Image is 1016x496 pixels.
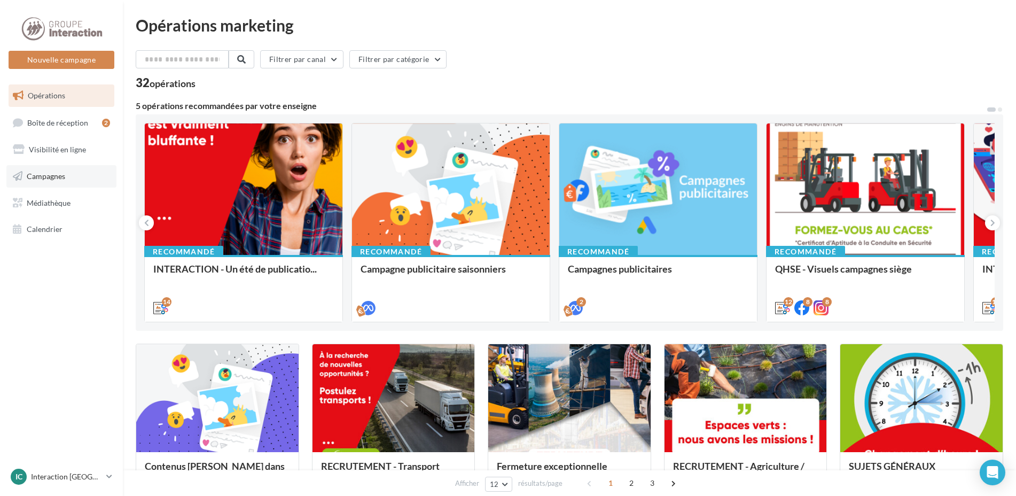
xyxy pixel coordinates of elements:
span: Visibilité en ligne [29,145,86,154]
span: QHSE - Visuels campagnes siège [775,263,912,275]
div: 12 [991,297,1001,307]
a: Calendrier [6,218,116,241]
div: 2 [576,297,586,307]
span: 12 [490,480,499,489]
a: Opérations [6,84,116,107]
span: Calendrier [27,224,62,234]
div: 8 [822,297,832,307]
span: 1 [602,475,619,492]
div: Opérations marketing [136,17,1003,33]
div: Open Intercom Messenger [980,460,1005,485]
span: INTERACTION - Un été de publicatio... [153,263,317,275]
p: Interaction [GEOGRAPHIC_DATA] [31,471,102,482]
span: Opérations [28,91,65,100]
a: Visibilité en ligne [6,138,116,161]
div: Recommandé [766,246,845,258]
div: Recommandé [144,246,223,258]
span: RECRUTEMENT - Transport [321,460,440,472]
span: 3 [644,475,661,492]
div: opérations [150,79,196,88]
a: Médiathèque [6,192,116,214]
a: Boîte de réception2 [6,111,116,134]
button: 12 [485,477,512,492]
span: Campagne publicitaire saisonniers [361,263,506,275]
div: 8 [803,297,812,307]
button: Filtrer par catégorie [349,50,447,68]
div: 5 opérations recommandées par votre enseigne [136,102,986,110]
button: Nouvelle campagne [9,51,114,69]
div: 12 [784,297,793,307]
div: 2 [102,119,110,127]
span: Médiathèque [27,198,71,207]
span: SUJETS GÉNÉRAUX [849,460,935,472]
span: résultats/page [518,478,562,489]
span: IC [15,471,22,482]
div: 32 [136,77,196,89]
a: IC Interaction [GEOGRAPHIC_DATA] [9,467,114,487]
a: Campagnes [6,165,116,188]
div: 14 [162,297,171,307]
span: Afficher [455,478,479,489]
span: Campagnes publicitaires [568,263,672,275]
button: Filtrer par canal [260,50,343,68]
span: Fermeture exceptionnelle [497,460,607,472]
span: Boîte de réception [27,118,88,127]
span: Campagnes [27,172,65,181]
span: 2 [623,475,640,492]
div: Recommandé [559,246,638,258]
div: Recommandé [351,246,431,258]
